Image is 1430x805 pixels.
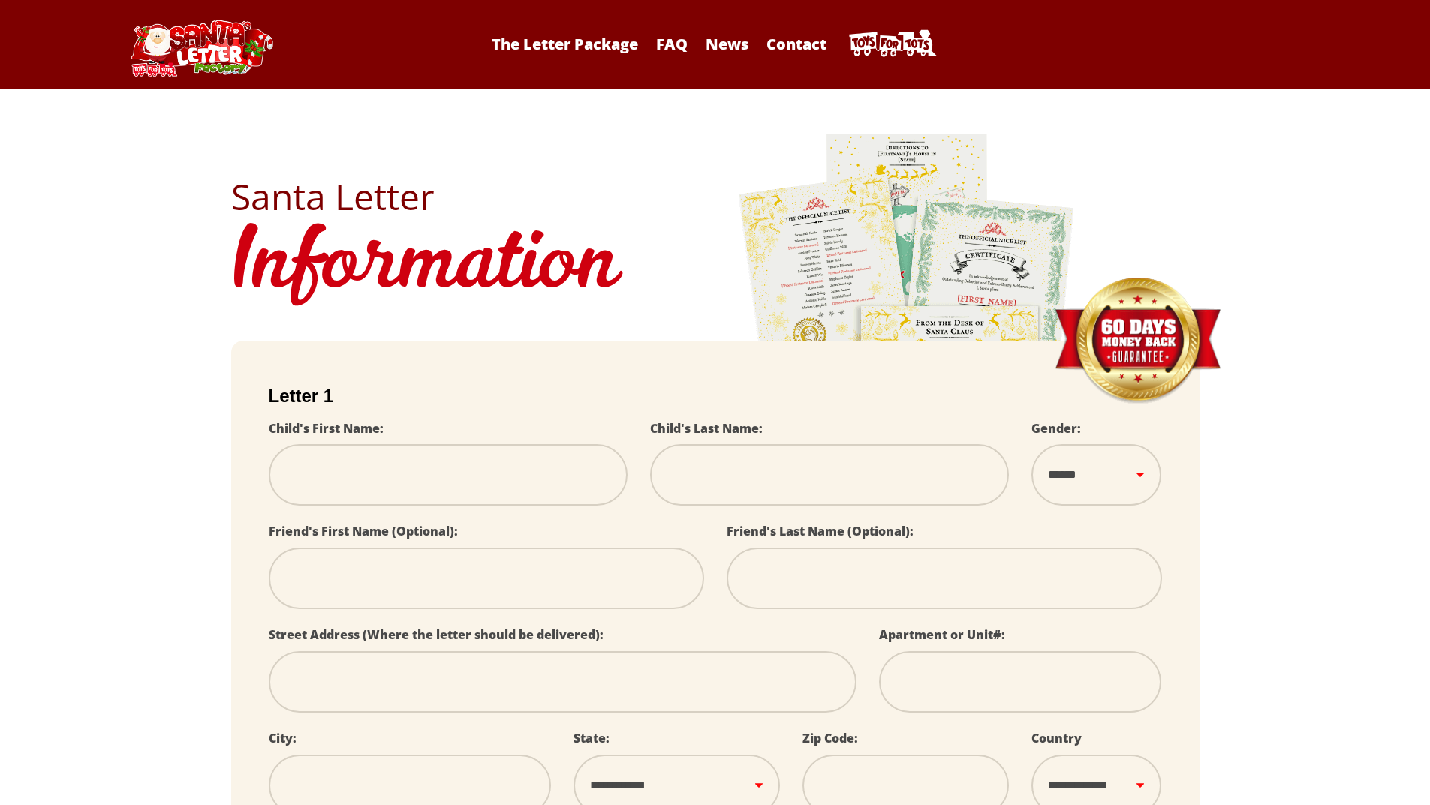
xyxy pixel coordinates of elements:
[759,34,834,54] a: Contact
[269,730,297,746] label: City:
[231,179,1200,215] h2: Santa Letter
[269,626,604,643] label: Street Address (Where the letter should be delivered):
[484,34,646,54] a: The Letter Package
[727,523,914,539] label: Friend's Last Name (Optional):
[738,131,1076,551] img: letters.png
[1334,760,1415,797] iframe: Opens a widget where you can find more information
[574,730,610,746] label: State:
[1053,277,1222,405] img: Money Back Guarantee
[650,420,763,437] label: Child's Last Name:
[269,420,384,437] label: Child's First Name:
[879,626,1005,643] label: Apartment or Unit#:
[231,215,1200,318] h1: Information
[269,523,458,539] label: Friend's First Name (Optional):
[1031,420,1081,437] label: Gender:
[649,34,695,54] a: FAQ
[126,20,276,77] img: Santa Letter Logo
[1031,730,1082,746] label: Country
[802,730,858,746] label: Zip Code:
[269,386,1162,407] h2: Letter 1
[698,34,756,54] a: News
